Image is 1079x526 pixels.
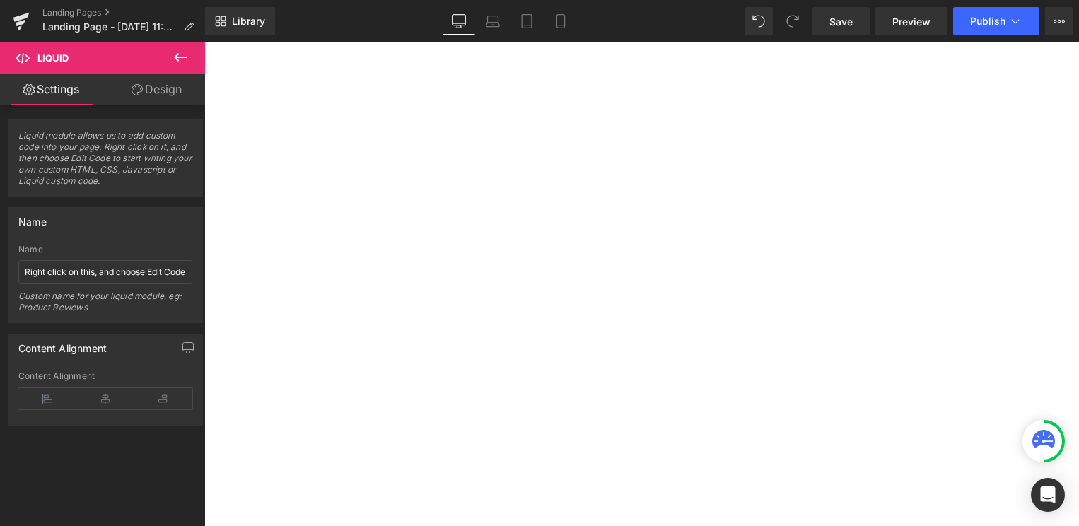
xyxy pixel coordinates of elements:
[745,7,773,35] button: Undo
[476,7,510,35] a: Laptop
[875,7,947,35] a: Preview
[105,74,208,105] a: Design
[544,7,578,35] a: Mobile
[42,21,178,33] span: Landing Page - [DATE] 11:03:46
[442,7,476,35] a: Desktop
[205,7,275,35] a: New Library
[778,7,807,35] button: Redo
[18,291,192,322] div: Custom name for your liquid module, eg: Product Reviews
[232,15,265,28] span: Library
[1031,478,1065,512] div: Open Intercom Messenger
[892,14,931,29] span: Preview
[1045,7,1073,35] button: More
[829,14,853,29] span: Save
[970,16,1005,27] span: Publish
[953,7,1039,35] button: Publish
[18,334,107,354] div: Content Alignment
[18,371,192,381] div: Content Alignment
[18,130,192,196] span: Liquid module allows us to add custom code into your page. Right click on it, and then choose Edi...
[204,42,1079,526] iframe: To enrich screen reader interactions, please activate Accessibility in Grammarly extension settings
[18,245,192,255] div: Name
[18,208,47,228] div: Name
[510,7,544,35] a: Tablet
[42,7,205,18] a: Landing Pages
[37,52,69,64] span: Liquid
